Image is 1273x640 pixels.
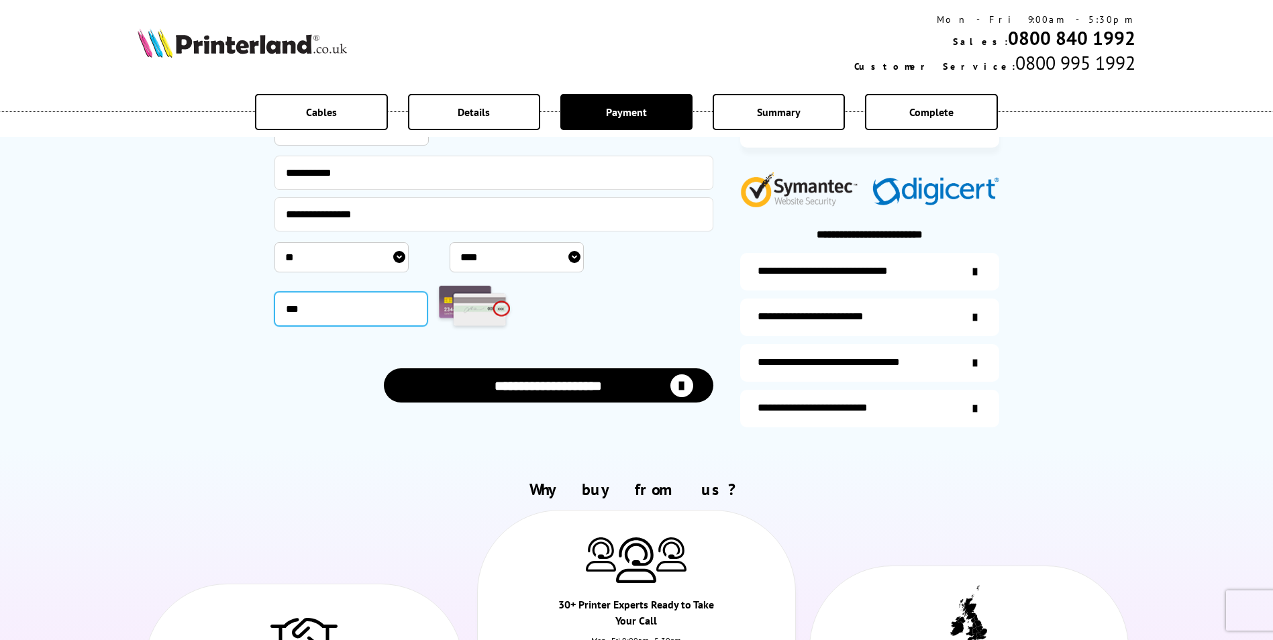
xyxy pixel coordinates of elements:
a: 0800 840 1992 [1008,25,1135,50]
a: additional-ink [740,253,999,290]
h2: Why buy from us? [138,479,1135,500]
a: additional-cables [740,344,999,382]
span: Details [458,105,490,119]
span: Cables [306,105,337,119]
a: secure-website [740,390,999,427]
a: items-arrive [740,299,999,336]
div: Mon - Fri 9:00am - 5:30pm [854,13,1135,25]
span: Customer Service: [854,60,1015,72]
img: Printer Experts [586,537,616,572]
div: 30+ Printer Experts Ready to Take Your Call [557,596,716,635]
span: Payment [606,105,647,119]
span: Summary [757,105,801,119]
img: Printer Experts [616,537,656,584]
span: 0800 995 1992 [1015,50,1135,75]
img: Printer Experts [656,537,686,572]
span: Sales: [953,36,1008,48]
span: Complete [909,105,954,119]
img: Printerland Logo [138,28,347,58]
